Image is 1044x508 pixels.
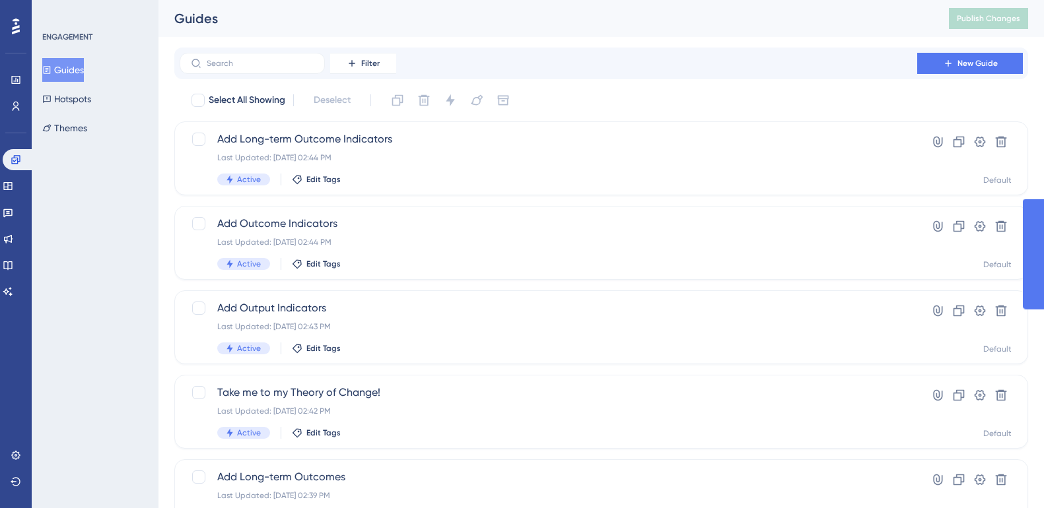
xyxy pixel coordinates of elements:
[174,9,916,28] div: Guides
[292,428,341,438] button: Edit Tags
[237,343,261,354] span: Active
[292,174,341,185] button: Edit Tags
[302,88,363,112] button: Deselect
[957,58,998,69] span: New Guide
[237,174,261,185] span: Active
[42,58,84,82] button: Guides
[209,92,285,108] span: Select All Showing
[217,300,880,316] span: Add Output Indicators
[983,344,1012,354] div: Default
[217,131,880,147] span: Add Long-term Outcome Indicators
[217,152,880,163] div: Last Updated: [DATE] 02:44 PM
[306,259,341,269] span: Edit Tags
[237,259,261,269] span: Active
[217,469,880,485] span: Add Long-term Outcomes
[207,59,314,68] input: Search
[42,32,92,42] div: ENGAGEMENT
[42,87,91,111] button: Hotspots
[217,490,880,501] div: Last Updated: [DATE] 02:39 PM
[217,321,880,332] div: Last Updated: [DATE] 02:43 PM
[983,175,1012,185] div: Default
[983,259,1012,270] div: Default
[237,428,261,438] span: Active
[361,58,380,69] span: Filter
[989,456,1028,495] iframe: UserGuiding AI Assistant Launcher
[957,13,1020,24] span: Publish Changes
[42,116,87,140] button: Themes
[217,406,880,416] div: Last Updated: [DATE] 02:42 PM
[949,8,1028,29] button: Publish Changes
[217,216,880,232] span: Add Outcome Indicators
[314,92,351,108] span: Deselect
[306,343,341,354] span: Edit Tags
[217,237,880,247] div: Last Updated: [DATE] 02:44 PM
[983,428,1012,439] div: Default
[217,385,880,400] span: Take me to my Theory of Change!
[292,259,341,269] button: Edit Tags
[306,174,341,185] span: Edit Tags
[917,53,1023,74] button: New Guide
[292,343,341,354] button: Edit Tags
[306,428,341,438] span: Edit Tags
[330,53,396,74] button: Filter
